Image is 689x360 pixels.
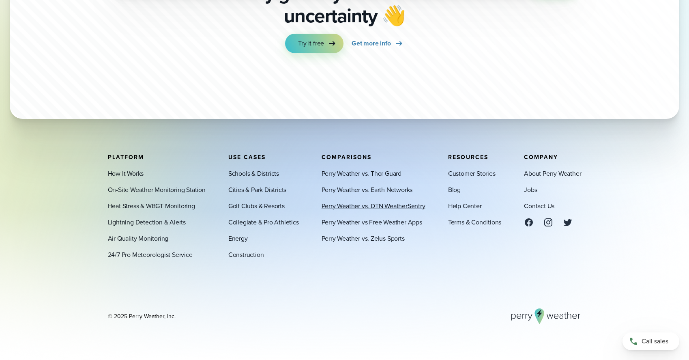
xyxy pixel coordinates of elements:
[108,185,206,194] a: On-Site Weather Monitoring Station
[322,201,425,211] a: Perry Weather vs. DTN WeatherSentry
[322,233,405,243] a: Perry Weather vs. Zelus Sports
[322,185,413,194] a: Perry Weather vs. Earth Networks
[448,168,496,178] a: Customer Stories
[322,217,422,227] a: Perry Weather vs Free Weather Apps
[228,168,279,178] a: Schools & Districts
[524,185,537,194] a: Jobs
[642,336,668,346] span: Call sales
[108,217,186,227] a: Lightning Detection & Alerts
[448,201,482,211] a: Help Center
[108,312,176,320] div: © 2025 Perry Weather, Inc.
[524,168,581,178] a: About Perry Weather
[298,39,324,48] span: Try it free
[322,168,401,178] a: Perry Weather vs. Thor Guard
[228,153,266,161] span: Use Cases
[352,34,404,53] a: Get more info
[108,233,169,243] a: Air Quality Monitoring
[228,233,248,243] a: Energy
[448,185,461,194] a: Blog
[108,153,144,161] span: Platform
[228,250,264,259] a: Construction
[352,39,391,48] span: Get more info
[228,201,285,211] a: Golf Clubs & Resorts
[448,217,501,227] a: Terms & Conditions
[285,34,343,53] a: Try it free
[108,201,195,211] a: Heat Stress & WBGT Monitoring
[622,332,679,350] a: Call sales
[228,185,286,194] a: Cities & Park Districts
[448,153,488,161] span: Resources
[322,153,371,161] span: Comparisons
[108,250,193,259] a: 24/7 Pro Meteorologist Service
[228,217,299,227] a: Collegiate & Pro Athletics
[108,168,144,178] a: How It Works
[524,201,554,211] a: Contact Us
[524,153,558,161] span: Company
